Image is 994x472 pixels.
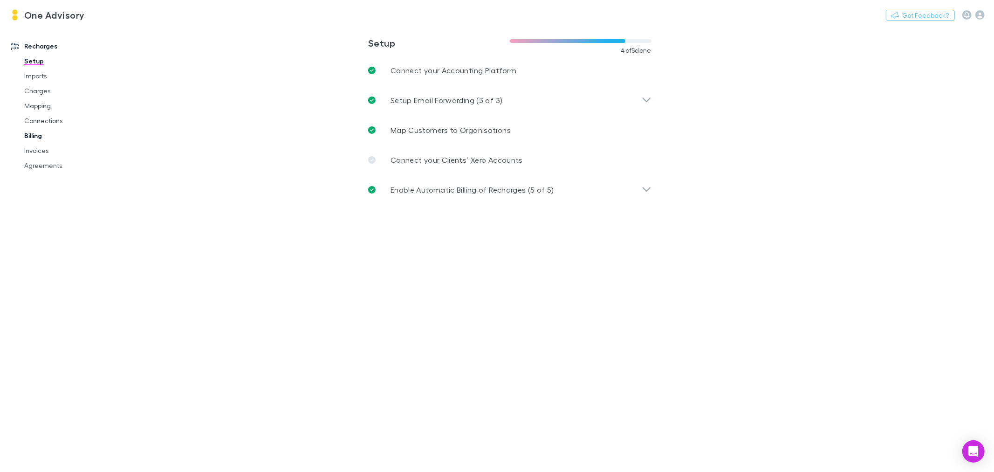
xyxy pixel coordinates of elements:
[15,143,129,158] a: Invoices
[391,154,523,166] p: Connect your Clients’ Xero Accounts
[361,85,659,115] div: Setup Email Forwarding (3 of 3)
[391,125,511,136] p: Map Customers to Organisations
[2,39,129,54] a: Recharges
[15,69,129,83] a: Imports
[391,65,517,76] p: Connect your Accounting Platform
[621,47,651,54] span: 4 of 5 done
[886,10,955,21] button: Got Feedback?
[361,56,659,85] a: Connect your Accounting Platform
[361,145,659,175] a: Connect your Clients’ Xero Accounts
[361,115,659,145] a: Map Customers to Organisations
[15,128,129,143] a: Billing
[4,4,90,26] a: One Advisory
[962,440,985,463] div: Open Intercom Messenger
[361,175,659,205] div: Enable Automatic Billing of Recharges (5 of 5)
[15,113,129,128] a: Connections
[15,54,129,69] a: Setup
[391,95,502,106] p: Setup Email Forwarding (3 of 3)
[15,98,129,113] a: Mapping
[15,83,129,98] a: Charges
[9,9,21,21] img: One Advisory's Logo
[391,184,554,195] p: Enable Automatic Billing of Recharges (5 of 5)
[15,158,129,173] a: Agreements
[368,37,510,49] h3: Setup
[24,9,85,21] h3: One Advisory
